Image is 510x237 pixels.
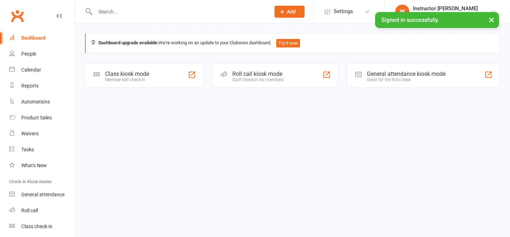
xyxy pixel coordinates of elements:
a: Clubworx [8,7,26,25]
a: Tasks [9,142,75,158]
div: Staff check-in for members [232,77,284,82]
div: Member self check-in [105,77,149,82]
strong: Dashboard upgrade available: [98,40,159,45]
a: Waivers [9,126,75,142]
input: Search... [93,7,265,17]
div: IK [395,5,409,19]
button: × [485,12,498,27]
a: What's New [9,158,75,174]
div: Class kiosk mode [105,70,149,77]
div: General attendance kiosk mode [367,70,446,77]
button: Add [274,6,305,18]
div: Automations [21,99,50,105]
a: Reports [9,78,75,94]
a: Class kiosk mode [9,219,75,235]
div: Reports [21,83,39,89]
button: Try it now [276,39,300,47]
a: General attendance kiosk mode [9,187,75,203]
div: Tasks [21,147,34,152]
div: Roll call kiosk mode [232,70,284,77]
div: Harlow Hot Yoga, Pilates and Barre [413,12,490,18]
a: Product Sales [9,110,75,126]
a: Roll call [9,203,75,219]
div: We're working on an update to your Clubworx dashboard. [85,33,500,53]
a: Dashboard [9,30,75,46]
span: Signed in successfully. [381,17,439,23]
a: Calendar [9,62,75,78]
div: Class check-in [21,224,52,229]
div: Product Sales [21,115,52,120]
div: Waivers [21,131,39,136]
div: Great for the front desk [367,77,446,82]
div: What's New [21,163,47,168]
div: Calendar [21,67,41,73]
div: Instructor [PERSON_NAME] [413,5,490,12]
div: Roll call [21,208,38,213]
div: People [21,51,36,57]
div: Dashboard [21,35,46,41]
div: General attendance [21,192,64,197]
span: Add [287,9,296,15]
a: Automations [9,94,75,110]
a: People [9,46,75,62]
span: Settings [334,4,353,19]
